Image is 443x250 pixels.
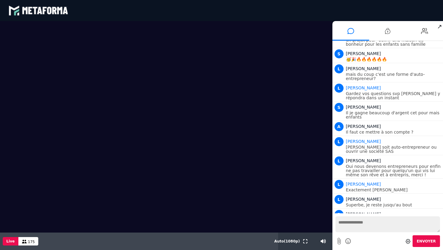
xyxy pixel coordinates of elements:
p: Si j ai beaucoup d argent j aimerais monter un projet pour ouvrir une maison du bonheur pour les ... [346,34,442,46]
span: L [335,156,344,165]
p: Exactement [PERSON_NAME] [346,188,442,192]
span: Animateur [346,182,381,187]
span: [PERSON_NAME] [346,51,381,56]
span: L [335,137,344,146]
span: L [335,195,344,204]
span: A [335,122,344,131]
span: [PERSON_NAME] [346,197,381,202]
span: 175 [28,240,35,244]
span: [PERSON_NAME] [346,158,381,163]
p: mais du coup c'est une forme d'auto-entrepreneur? [346,72,442,81]
span: L [335,64,344,73]
span: [PERSON_NAME] [346,212,381,217]
span: [PERSON_NAME] [346,105,381,110]
span: L [335,84,344,93]
button: Envoyer [413,235,440,247]
p: Superbe, je reste jusqu'au bout [346,203,442,207]
span: Animateur [346,85,381,90]
span: S [335,103,344,112]
p: Gardez vos questions svp [PERSON_NAME] y répondra dans un instant [346,91,442,100]
button: Auto(1080p) [273,233,301,250]
span: Envoyer [417,239,436,243]
span: [PERSON_NAME] [346,124,381,129]
span: ↗ [436,21,443,32]
p: 🥳🎉🔥🔥🔥🔥🔥🔥 [346,57,442,61]
p: Oui nous devenons entrepreneurs pour enfin ne pas travailler pour quelqu'un qui vis lui même son ... [346,164,442,177]
button: Live [3,237,18,245]
span: P [335,210,344,219]
p: Il je gagne beaucoup d'argent cet pour mais enfants [346,111,442,119]
span: Auto ( 1080 p) [274,239,300,243]
p: Il faut ce mettre à son compte ? [346,130,442,134]
p: [PERSON_NAME] soit auto-entrepreneur ou ouvrir une société SAS [346,145,442,153]
span: L [335,180,344,189]
span: Animateur [346,139,381,144]
span: S [335,49,344,58]
span: [PERSON_NAME] [346,66,381,71]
